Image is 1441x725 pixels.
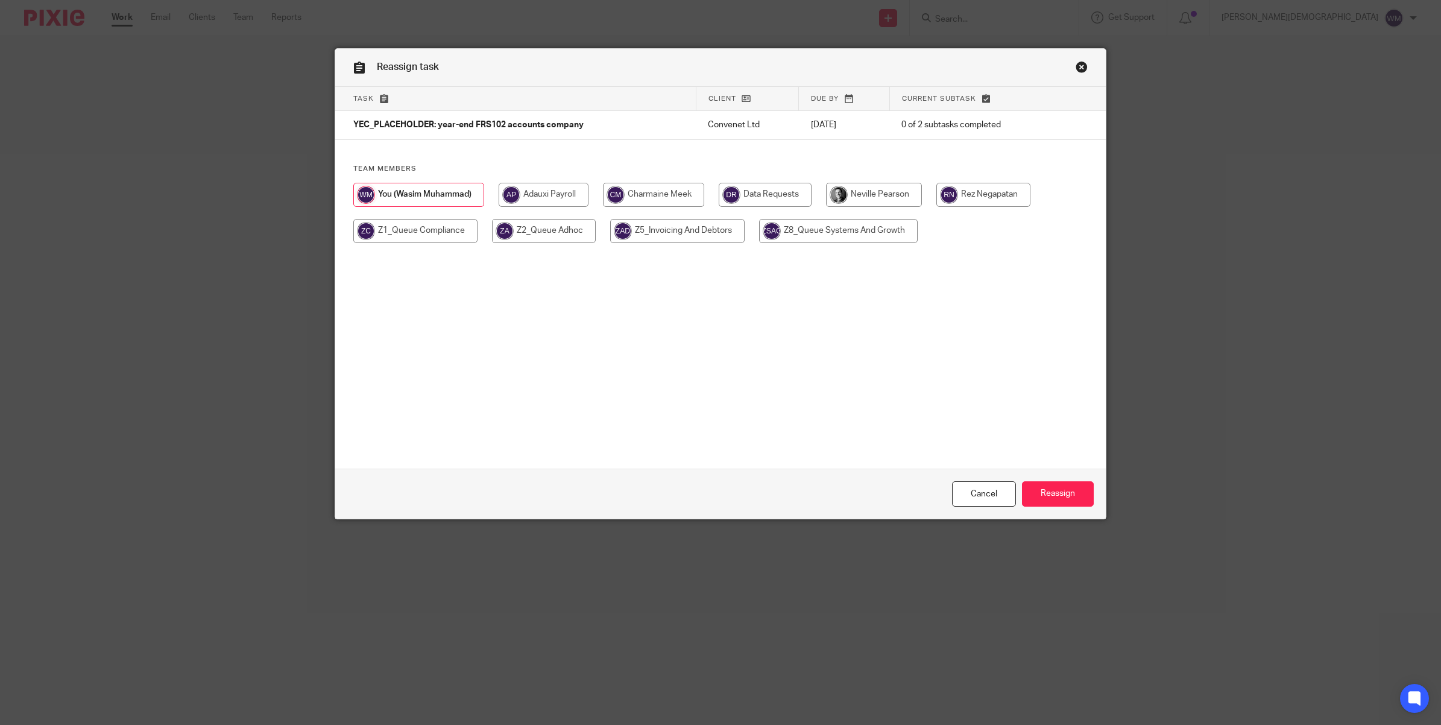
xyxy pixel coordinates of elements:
[902,95,976,102] span: Current subtask
[1022,481,1094,507] input: Reassign
[1076,61,1088,77] a: Close this dialog window
[353,121,584,130] span: YEC_PLACEHOLDER: year-end FRS102 accounts company
[353,164,1088,174] h4: Team members
[952,481,1016,507] a: Close this dialog window
[708,95,736,102] span: Client
[889,111,1057,140] td: 0 of 2 subtasks completed
[708,119,787,131] p: Convenet Ltd
[353,95,374,102] span: Task
[377,62,439,72] span: Reassign task
[811,95,839,102] span: Due by
[811,119,877,131] p: [DATE]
